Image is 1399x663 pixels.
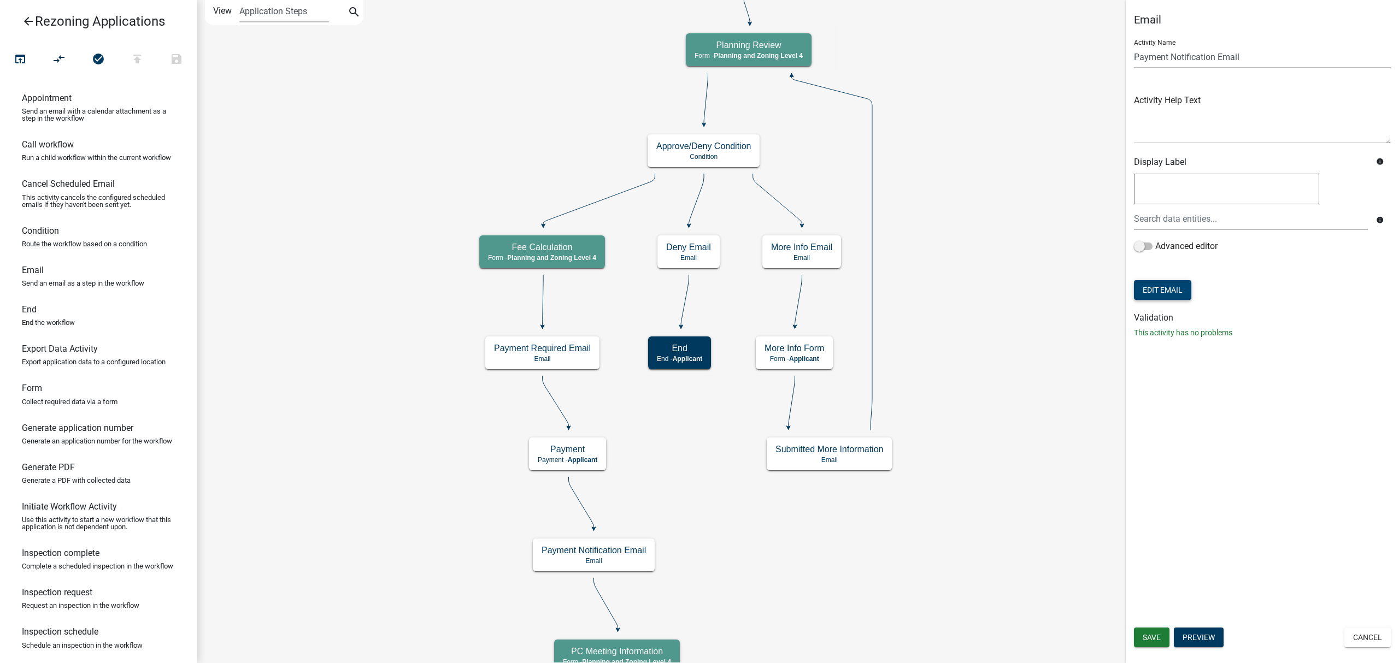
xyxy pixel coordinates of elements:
[488,242,596,252] h5: Fee Calculation
[494,343,591,353] h5: Payment Required Email
[765,343,824,353] h5: More Info Form
[568,456,598,464] span: Applicant
[92,52,105,68] i: check_circle
[22,358,166,365] p: Export application data to a configured location
[131,52,144,68] i: publish
[22,194,175,208] p: This activity cancels the configured scheduled emails if they haven't been sent yet.
[22,304,37,315] h6: End
[22,642,143,649] p: Schedule an inspection in the workflow
[22,108,175,122] p: Send an email with a calendar attachment as a step in the workflow
[170,52,183,68] i: save
[22,423,133,433] h6: Generate application number
[1174,628,1224,647] button: Preview
[53,52,66,68] i: compare_arrows
[22,93,72,103] h6: Appointment
[775,444,883,454] h5: Submitted More Information
[22,516,175,530] p: Use this activity to start a new workflow that this application is not dependent upon.
[22,344,98,354] h6: Export Data Activity
[695,40,803,50] h5: Planning Review
[673,355,703,363] span: Applicant
[656,141,751,151] h5: Approve/Deny Condition
[1,48,196,74] div: Workflow actions
[1,48,40,72] button: Test Workflow
[1143,633,1161,642] span: Save
[22,548,99,558] h6: Inspection complete
[1376,158,1384,165] i: info
[22,280,144,287] p: Send an email as a step in the workflow
[789,355,819,363] span: Applicant
[1134,628,1169,647] button: Save
[1134,312,1391,323] h6: Validation
[79,48,118,72] button: No problems
[714,52,803,60] span: Planning and Zoning Level 4
[1134,327,1391,339] p: This activity has no problems
[22,383,42,393] h6: Form
[1344,628,1391,647] button: Cancel
[22,319,75,326] p: End the workflow
[22,15,35,30] i: arrow_back
[22,477,131,484] p: Generate a PDF with collected data
[488,254,596,262] p: Form -
[771,242,832,252] h5: More Info Email
[14,52,27,68] i: open_in_browser
[775,456,883,464] p: Email
[157,48,196,72] button: Save
[22,462,75,472] h6: Generate PDF
[1134,280,1191,300] button: Edit Email
[22,139,74,150] h6: Call workflow
[1134,208,1368,230] input: Search data entities...
[695,52,803,60] p: Form -
[538,456,597,464] p: Payment -
[22,240,147,247] p: Route the workflow based on a condition
[348,5,361,21] i: search
[22,626,98,637] h6: Inspection schedule
[666,242,711,252] h5: Deny Email
[657,343,702,353] h5: End
[22,154,171,161] p: Run a child workflow within the current workflow
[22,179,115,189] h6: Cancel Scheduled Email
[345,4,363,22] button: search
[771,254,832,262] p: Email
[494,355,591,363] p: Email
[22,587,92,597] h6: Inspection request
[1134,13,1391,26] h5: Email
[22,398,117,405] p: Collect required data via a form
[1134,157,1368,167] h6: Display Label
[22,563,173,570] p: Complete a scheduled inspection in the workflow
[657,355,702,363] p: End -
[9,9,179,34] a: Rezoning Applications
[117,48,157,72] button: Publish
[765,355,824,363] p: Form -
[542,545,646,555] h5: Payment Notification Email
[563,646,671,656] h5: PC Meeting Information
[22,602,139,609] p: Request an inspection in the workflow
[666,254,711,262] p: Email
[22,501,117,512] h6: Initiate Workflow Activity
[1376,216,1384,224] i: info
[22,226,59,236] h6: Condition
[22,437,172,445] p: Generate an application number for the workflow
[1134,240,1218,253] label: Advanced editor
[507,254,596,262] span: Planning and Zoning Level 4
[22,265,44,275] h6: Email
[538,444,597,454] h5: Payment
[656,153,751,161] p: Condition
[39,48,79,72] button: Auto Layout
[542,557,646,565] p: Email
